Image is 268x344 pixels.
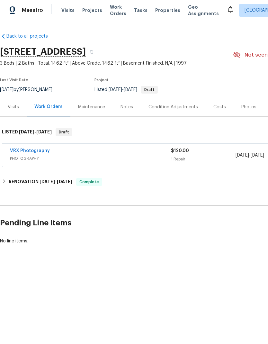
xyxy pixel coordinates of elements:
[10,149,50,153] a: VRX Photography
[61,7,75,14] span: Visits
[110,4,126,17] span: Work Orders
[94,87,158,92] span: Listed
[36,130,52,134] span: [DATE]
[22,7,43,14] span: Maestro
[34,104,63,110] div: Work Orders
[251,153,264,158] span: [DATE]
[142,88,157,92] span: Draft
[134,8,147,13] span: Tasks
[148,104,198,110] div: Condition Adjustments
[40,179,72,184] span: -
[124,87,137,92] span: [DATE]
[40,179,55,184] span: [DATE]
[86,46,97,58] button: Copy Address
[94,78,109,82] span: Project
[171,149,189,153] span: $120.00
[155,7,180,14] span: Properties
[236,152,264,158] span: -
[109,87,137,92] span: -
[8,104,19,110] div: Visits
[10,155,171,162] span: PHOTOGRAPHY
[213,104,226,110] div: Costs
[121,104,133,110] div: Notes
[188,4,219,17] span: Geo Assignments
[77,179,102,185] span: Complete
[171,156,235,162] div: 1 Repair
[56,129,72,135] span: Draft
[19,130,52,134] span: -
[19,130,34,134] span: [DATE]
[9,178,72,186] h6: RENOVATION
[2,128,52,136] h6: LISTED
[241,104,256,110] div: Photos
[236,153,249,158] span: [DATE]
[57,179,72,184] span: [DATE]
[109,87,122,92] span: [DATE]
[82,7,102,14] span: Projects
[78,104,105,110] div: Maintenance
